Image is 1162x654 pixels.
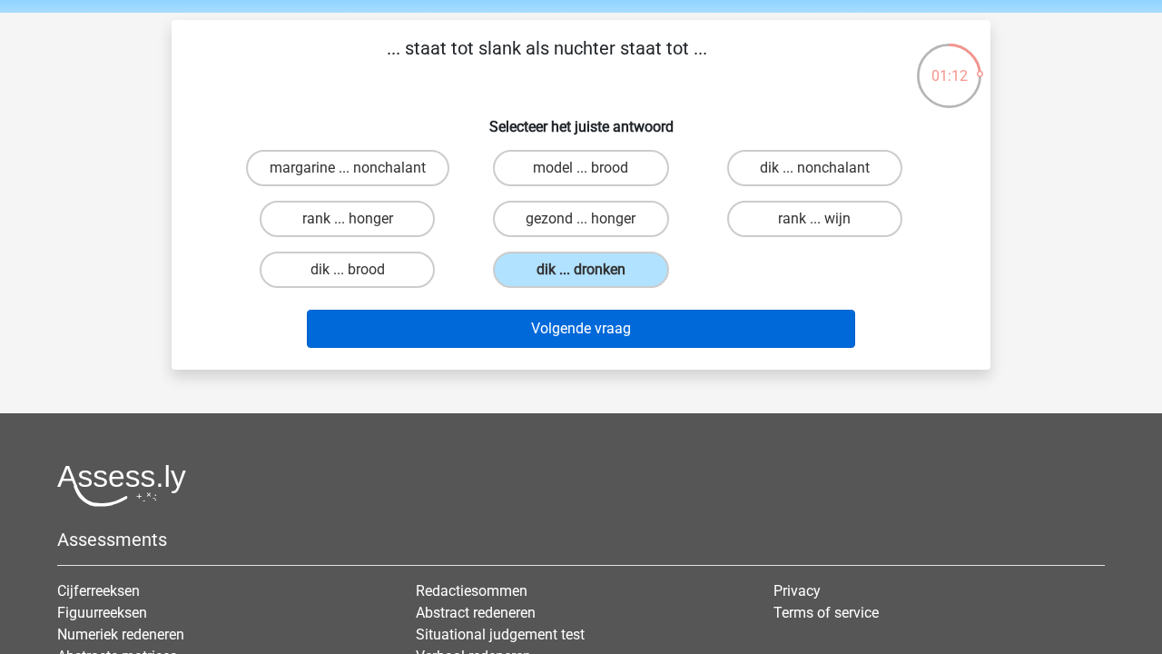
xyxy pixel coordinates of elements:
[57,464,186,507] img: Assessly logo
[416,604,536,621] a: Abstract redeneren
[246,150,449,186] label: margarine ... nonchalant
[493,201,668,237] label: gezond ... honger
[201,35,893,89] p: ... staat tot slank als nuchter staat tot ...
[727,201,902,237] label: rank ... wijn
[201,104,961,135] h6: Selecteer het juiste antwoord
[773,604,879,621] a: Terms of service
[915,42,983,87] div: 01:12
[416,626,585,643] a: Situational judgement test
[493,252,668,288] label: dik ... dronken
[727,150,902,186] label: dik ... nonchalant
[493,150,668,186] label: model ... brood
[260,252,435,288] label: dik ... brood
[57,529,1105,550] h5: Assessments
[307,310,856,348] button: Volgende vraag
[57,604,147,621] a: Figuurreeksen
[773,582,821,599] a: Privacy
[260,201,435,237] label: rank ... honger
[57,626,184,643] a: Numeriek redeneren
[57,582,140,599] a: Cijferreeksen
[416,582,527,599] a: Redactiesommen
